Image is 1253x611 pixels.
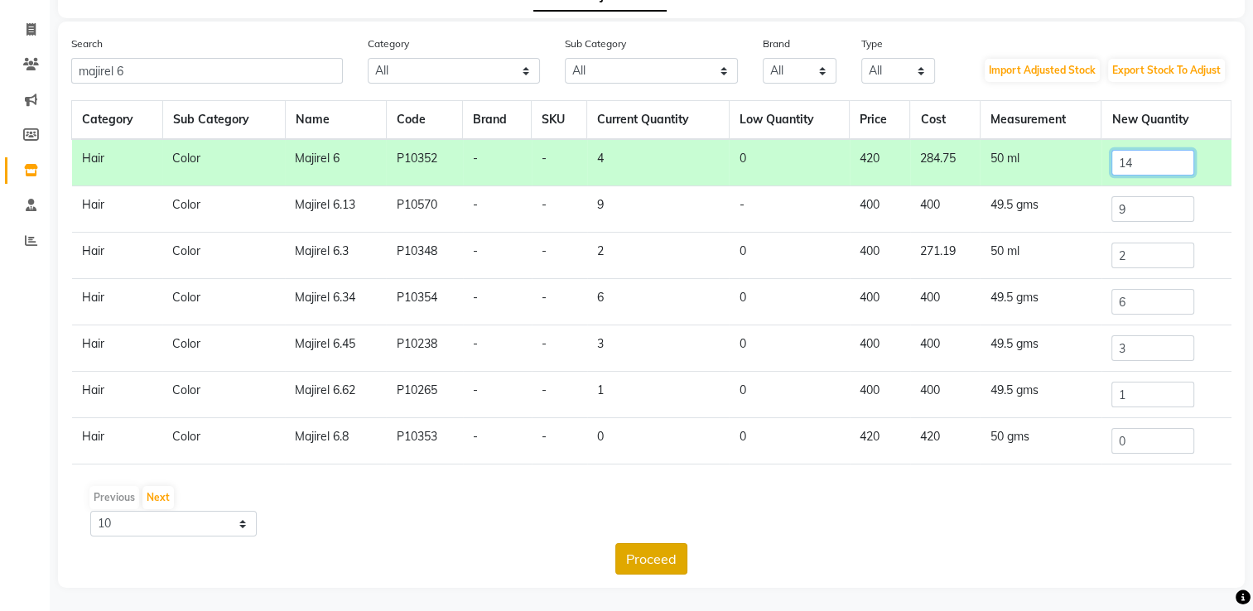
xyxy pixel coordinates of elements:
[463,372,532,418] td: -
[980,279,1101,325] td: 49.5 gms
[910,233,981,279] td: 271.19
[285,233,386,279] td: Majirel 6.3
[850,372,910,418] td: 400
[729,418,849,464] td: 0
[162,418,285,464] td: Color
[850,101,910,140] th: Price
[587,233,730,279] td: 2
[587,279,730,325] td: 6
[532,372,587,418] td: -
[285,139,386,186] td: Majirel 6
[850,233,910,279] td: 400
[587,186,730,233] td: 9
[463,186,532,233] td: -
[532,325,587,372] td: -
[729,279,849,325] td: 0
[980,372,1101,418] td: 49.5 gms
[386,372,462,418] td: P10265
[285,418,386,464] td: Majirel 6.8
[72,325,163,372] td: Hair
[729,233,849,279] td: 0
[162,186,285,233] td: Color
[162,233,285,279] td: Color
[386,233,462,279] td: P10348
[386,139,462,186] td: P10352
[850,186,910,233] td: 400
[729,372,849,418] td: 0
[729,186,849,233] td: -
[532,279,587,325] td: -
[861,36,883,51] label: Type
[980,325,1101,372] td: 49.5 gms
[587,372,730,418] td: 1
[587,418,730,464] td: 0
[980,101,1101,140] th: Measurement
[985,59,1100,82] button: Import Adjusted Stock
[763,36,790,51] label: Brand
[72,418,163,464] td: Hair
[587,325,730,372] td: 3
[162,372,285,418] td: Color
[72,101,163,140] th: Category
[72,233,163,279] td: Hair
[587,101,730,140] th: Current Quantity
[980,418,1101,464] td: 50 gms
[386,418,462,464] td: P10353
[910,372,981,418] td: 400
[1101,101,1231,140] th: New Quantity
[980,233,1101,279] td: 50 ml
[910,139,981,186] td: 284.75
[71,58,343,84] input: Search Product
[285,325,386,372] td: Majirel 6.45
[72,186,163,233] td: Hair
[615,543,687,575] button: Proceed
[910,418,981,464] td: 420
[142,486,174,509] button: Next
[463,139,532,186] td: -
[386,186,462,233] td: P10570
[162,139,285,186] td: Color
[72,139,163,186] td: Hair
[532,418,587,464] td: -
[1108,59,1225,82] button: Export Stock To Adjust
[910,279,981,325] td: 400
[463,418,532,464] td: -
[729,325,849,372] td: 0
[285,186,386,233] td: Majirel 6.13
[532,233,587,279] td: -
[532,186,587,233] td: -
[285,372,386,418] td: Majirel 6.62
[386,279,462,325] td: P10354
[729,101,849,140] th: Low Quantity
[72,279,163,325] td: Hair
[162,325,285,372] td: Color
[368,36,409,51] label: Category
[729,139,849,186] td: 0
[463,279,532,325] td: -
[463,233,532,279] td: -
[910,186,981,233] td: 400
[850,139,910,186] td: 420
[980,139,1101,186] td: 50 ml
[71,36,103,51] label: Search
[910,101,981,140] th: Cost
[532,101,587,140] th: SKU
[980,186,1101,233] td: 49.5 gms
[850,325,910,372] td: 400
[463,325,532,372] td: -
[850,418,910,464] td: 420
[565,36,626,51] label: Sub Category
[532,139,587,186] td: -
[386,325,462,372] td: P10238
[72,372,163,418] td: Hair
[285,101,386,140] th: Name
[285,279,386,325] td: Majirel 6.34
[162,101,285,140] th: Sub Category
[910,325,981,372] td: 400
[463,101,532,140] th: Brand
[850,279,910,325] td: 400
[386,101,462,140] th: Code
[162,279,285,325] td: Color
[587,139,730,186] td: 4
